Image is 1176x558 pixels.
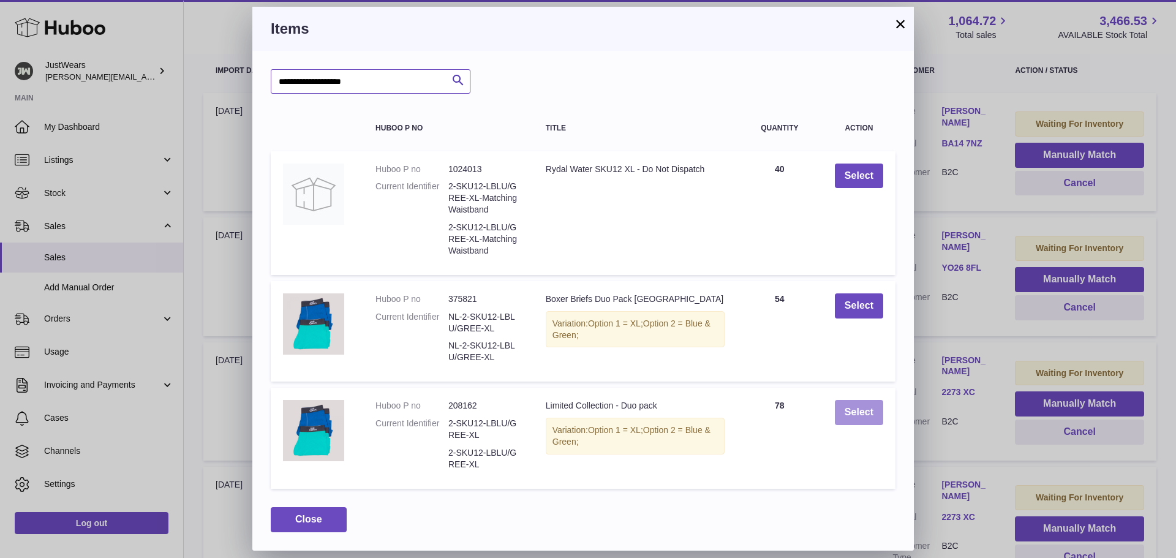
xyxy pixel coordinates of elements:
[546,400,725,412] div: Limited Collection - Duo pack
[271,507,347,532] button: Close
[546,311,725,348] div: Variation:
[588,425,643,435] span: Option 1 = XL;
[375,181,448,216] dt: Current Identifier
[375,311,448,334] dt: Current Identifier
[546,293,725,305] div: Boxer Briefs Duo Pack [GEOGRAPHIC_DATA]
[448,311,521,334] dd: NL-2-SKU12-LBLU/GREE-XL
[823,112,895,145] th: Action
[835,400,883,425] button: Select
[271,19,895,39] h3: Items
[448,418,521,441] dd: 2-SKU12-LBLU/GREE-XL
[835,293,883,319] button: Select
[363,112,533,145] th: Huboo P no
[283,400,344,461] img: Limited Collection - Duo pack
[448,293,521,305] dd: 375821
[448,164,521,175] dd: 1024013
[552,425,710,447] span: Option 2 = Blue & Green;
[737,388,823,488] td: 78
[737,151,823,275] td: 40
[375,164,448,175] dt: Huboo P no
[448,181,521,216] dd: 2-SKU12-LBLU/GREE-XL-MatchingWaistband
[737,281,823,382] td: 54
[546,418,725,454] div: Variation:
[552,319,710,340] span: Option 2 = Blue & Green;
[283,164,344,225] img: Rydal Water SKU12 XL - Do Not Dispatch
[448,447,521,470] dd: 2-SKU12-LBLU/GREE-XL
[737,112,823,145] th: Quantity
[375,293,448,305] dt: Huboo P no
[448,222,521,257] dd: 2-SKU12-LBLU/GREE-XL-MatchingWaistband
[835,164,883,189] button: Select
[546,164,725,175] div: Rydal Water SKU12 XL - Do Not Dispatch
[375,400,448,412] dt: Huboo P no
[295,514,322,524] span: Close
[448,400,521,412] dd: 208162
[448,340,521,363] dd: NL-2-SKU12-LBLU/GREE-XL
[283,293,344,355] img: Boxer Briefs Duo Pack Europe
[533,112,737,145] th: Title
[588,319,643,328] span: Option 1 = XL;
[893,17,908,31] button: ×
[375,418,448,441] dt: Current Identifier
